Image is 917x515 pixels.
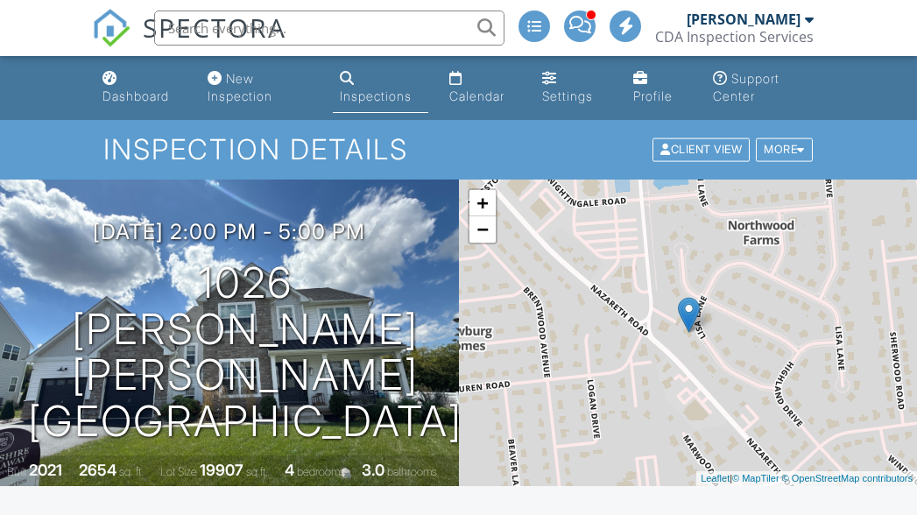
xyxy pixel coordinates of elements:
[387,465,437,478] span: bathrooms
[469,216,496,243] a: Zoom out
[713,71,779,103] div: Support Center
[626,63,692,113] a: Profile
[119,465,144,478] span: sq. ft.
[782,473,913,483] a: © OpenStreetMap contributors
[535,63,611,113] a: Settings
[285,461,294,479] div: 4
[449,88,504,103] div: Calendar
[154,11,504,46] input: Search everything...
[633,88,673,103] div: Profile
[706,63,822,113] a: Support Center
[246,465,268,478] span: sq.ft.
[469,190,496,216] a: Zoom in
[28,260,462,445] h1: 1026 [PERSON_NAME] [PERSON_NAME][GEOGRAPHIC_DATA]
[756,138,813,162] div: More
[200,461,243,479] div: 19907
[7,465,26,478] span: Built
[340,88,412,103] div: Inspections
[696,471,917,486] div: |
[701,473,730,483] a: Leaflet
[442,63,521,113] a: Calendar
[732,473,779,483] a: © MapTiler
[29,461,62,479] div: 2021
[687,11,801,28] div: [PERSON_NAME]
[92,24,286,60] a: SPECTORA
[655,28,814,46] div: CDA Inspection Services
[93,220,365,243] h3: [DATE] 2:00 pm - 5:00 pm
[333,63,428,113] a: Inspections
[95,63,187,113] a: Dashboard
[79,461,116,479] div: 2654
[651,142,754,155] a: Client View
[201,63,319,113] a: New Inspection
[92,9,130,47] img: The Best Home Inspection Software - Spectora
[103,134,815,165] h1: Inspection Details
[297,465,345,478] span: bedrooms
[542,88,593,103] div: Settings
[208,71,272,103] div: New Inspection
[102,88,169,103] div: Dashboard
[160,465,197,478] span: Lot Size
[362,461,384,479] div: 3.0
[652,138,750,162] div: Client View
